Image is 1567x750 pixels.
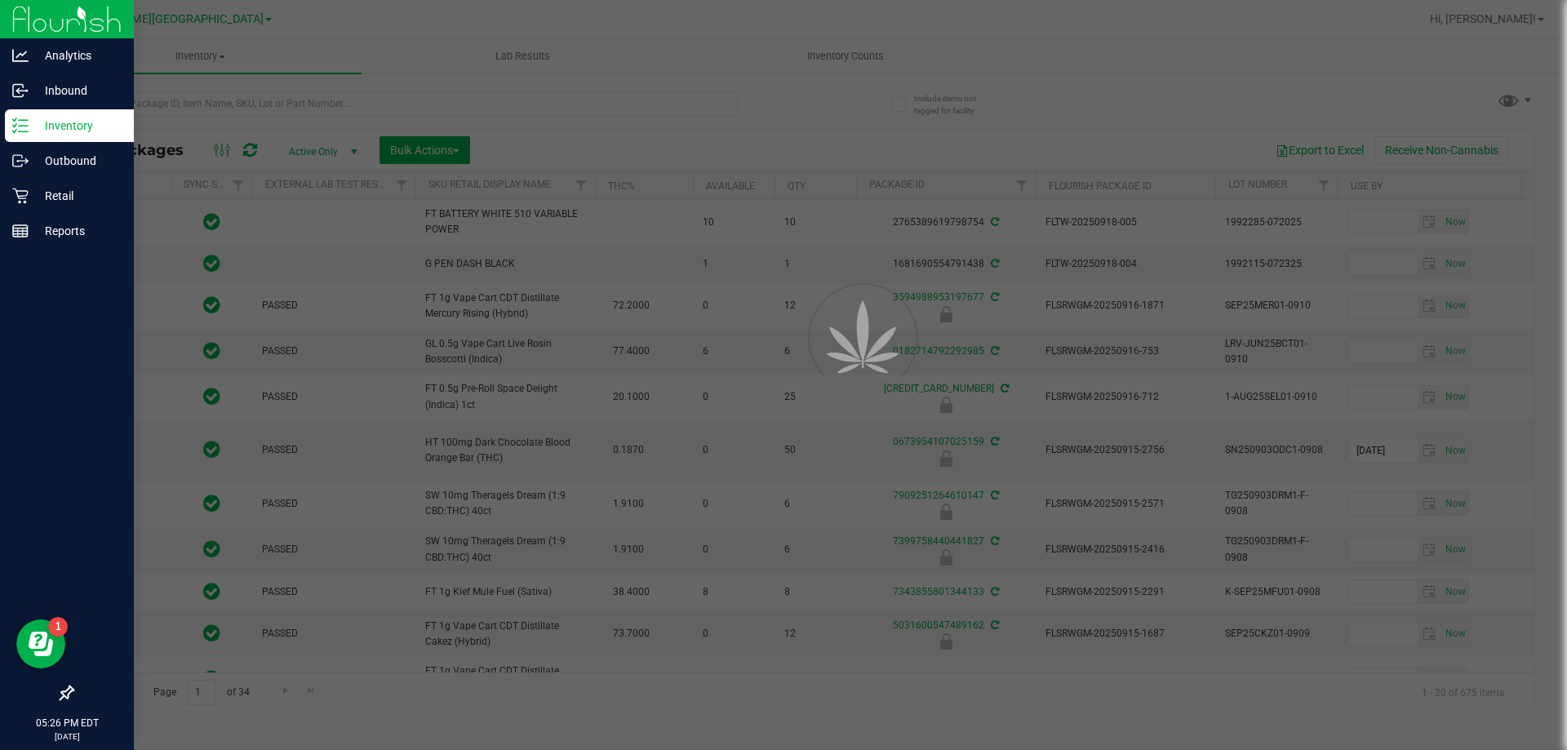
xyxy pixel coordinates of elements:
[29,46,127,65] p: Analytics
[29,186,127,206] p: Retail
[12,188,29,204] inline-svg: Retail
[29,116,127,135] p: Inventory
[16,619,65,668] iframe: Resource center
[12,153,29,169] inline-svg: Outbound
[29,221,127,241] p: Reports
[29,151,127,171] p: Outbound
[48,617,68,637] iframe: Resource center unread badge
[12,47,29,64] inline-svg: Analytics
[7,730,127,743] p: [DATE]
[12,118,29,134] inline-svg: Inventory
[29,81,127,100] p: Inbound
[12,82,29,99] inline-svg: Inbound
[7,716,127,730] p: 05:26 PM EDT
[12,223,29,239] inline-svg: Reports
